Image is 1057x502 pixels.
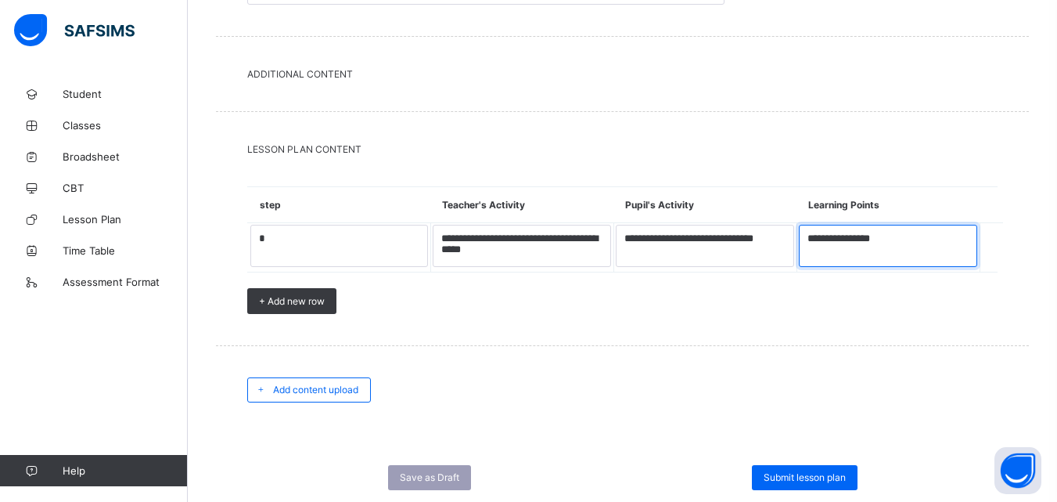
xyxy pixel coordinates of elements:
span: Help [63,464,187,477]
span: Broadsheet [63,150,188,163]
span: LESSON PLAN CONTENT [247,143,998,155]
span: Add content upload [273,384,358,395]
img: safsims [14,14,135,47]
span: Student [63,88,188,100]
th: Learning Points [796,187,980,223]
span: + Add new row [259,295,325,307]
span: Additional Content [247,68,998,80]
span: Lesson Plan [63,213,188,226]
button: Open asap [994,447,1041,494]
span: CBT [63,182,188,194]
th: Pupil's Activity [613,187,796,223]
span: Submit lesson plan [764,471,846,483]
th: Teacher's Activity [430,187,613,223]
span: Assessment Format [63,276,188,288]
span: Save as Draft [400,471,459,483]
th: step [248,187,431,223]
span: Classes [63,119,188,132]
span: Time Table [63,244,188,257]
